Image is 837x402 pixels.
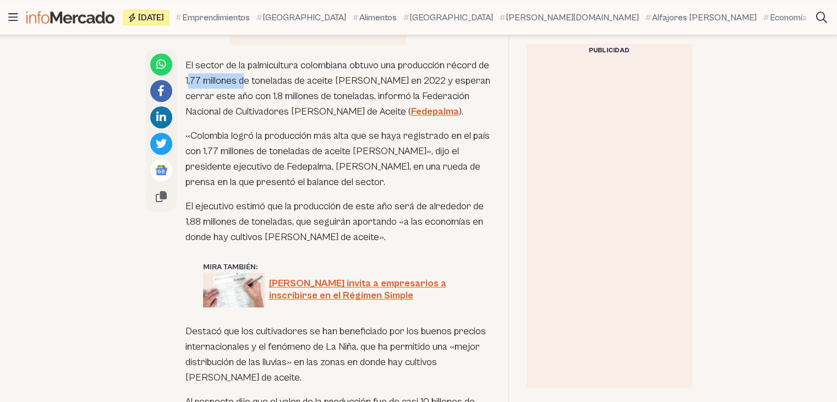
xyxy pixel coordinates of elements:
a: [PERSON_NAME] invita a empresarios a inscribirse en el Régimen Simple [203,273,473,307]
a: Economía [763,11,807,24]
div: Publicidad [527,44,692,57]
p: El sector de la palmicultura colombiana obtuvo una producción récord de 1,77 millones de tonelada... [185,58,491,119]
span: Alimentos [359,11,397,24]
p: Destacó que los cultivadores se han beneficiado por los buenos precios internacionales y el fenóm... [185,324,491,385]
div: Mira también: [203,262,473,273]
span: Alfajores [PERSON_NAME] [652,11,757,24]
a: [PERSON_NAME][DOMAIN_NAME] [500,11,639,24]
a: Alfajores [PERSON_NAME] [645,11,757,24]
span: Economía [770,11,807,24]
a: Alimentos [353,11,397,24]
span: [GEOGRAPHIC_DATA] [263,11,346,24]
a: [GEOGRAPHIC_DATA] [403,11,493,24]
img: DIAN hace invitación al Régimen Simple de Tributación [203,273,265,307]
span: [PERSON_NAME][DOMAIN_NAME] [506,11,639,24]
img: Infomercado Colombia logo [26,11,114,24]
p: «Colombia logró la producción más alta que se haya registrado en el país con 1,77 millones de ton... [185,128,491,190]
span: [DATE] [138,13,164,22]
span: [PERSON_NAME] invita a empresarios a inscribirse en el Régimen Simple [269,278,473,302]
a: Fedepalma [411,106,459,117]
p: El ejecutivo estimó que la producción de este año será de alrededor de 1,88 millones de toneladas... [185,199,491,245]
span: Emprendimientos [182,11,250,24]
a: [GEOGRAPHIC_DATA] [256,11,346,24]
a: Emprendimientos [176,11,250,24]
span: [GEOGRAPHIC_DATA] [410,11,493,24]
img: Google News logo [155,164,168,177]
